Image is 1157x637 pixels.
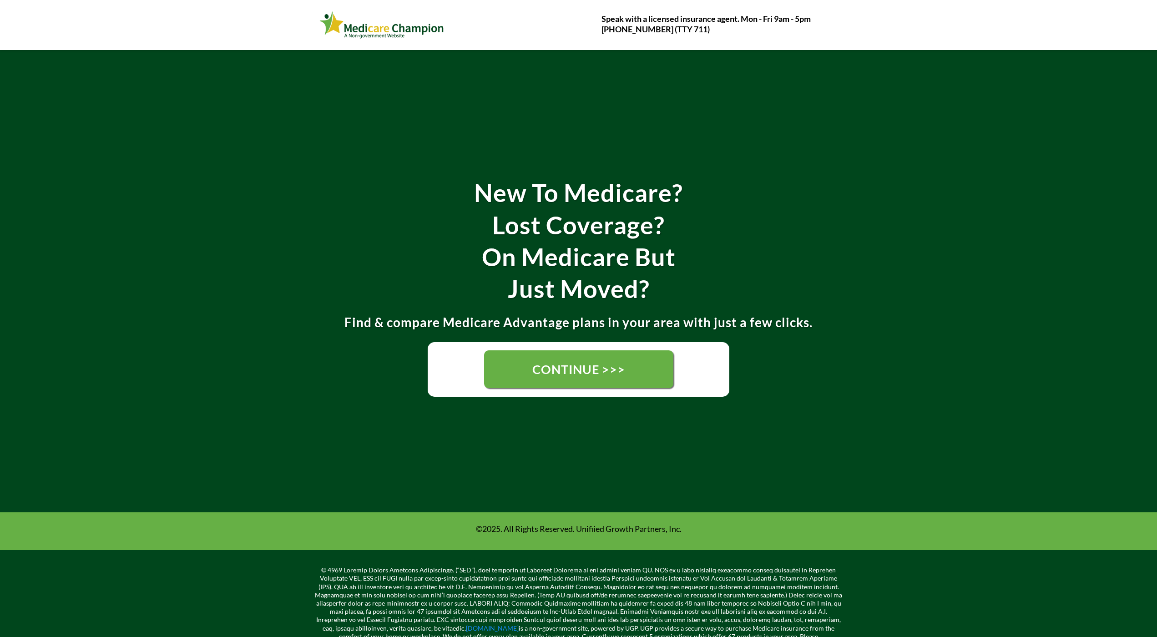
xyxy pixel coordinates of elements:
[344,314,813,330] strong: Find & compare Medicare Advantage plans in your area with just a few clicks.
[508,274,650,303] strong: Just Moved?
[466,624,519,632] a: [DOMAIN_NAME]
[484,350,673,388] a: CONTINUE >>>
[482,242,676,272] strong: On Medicare But
[532,362,625,377] span: CONTINUE >>>
[492,210,665,240] strong: Lost Coverage?
[474,178,683,207] strong: New To Medicare?
[322,524,836,534] p: ©2025. All Rights Reserved. Unifiied Growth Partners, Inc.
[319,10,445,40] img: Webinar
[601,24,710,34] strong: [PHONE_NUMBER] (TTY 711)
[601,14,811,24] strong: Speak with a licensed insurance agent. Mon - Fri 9am - 5pm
